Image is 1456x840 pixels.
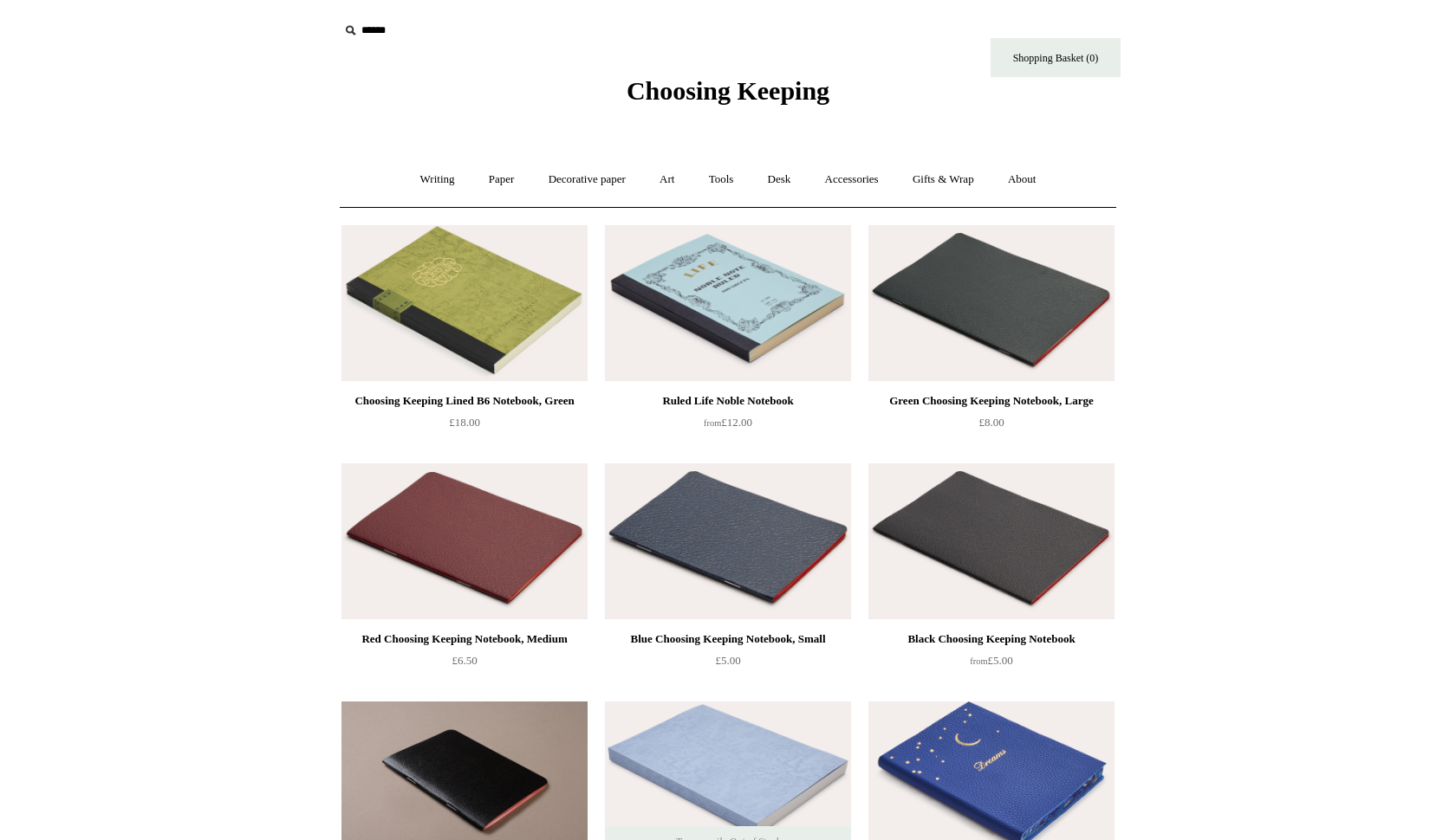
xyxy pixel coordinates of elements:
a: Black Choosing Keeping Notebook from£5.00 [868,629,1115,700]
a: Red Choosing Keeping Notebook, Medium £6.50 [341,629,588,700]
img: Red Choosing Keeping Notebook, Medium [341,463,588,619]
img: Black Choosing Keeping Notebook [868,463,1115,619]
a: Desk [752,157,807,203]
span: £12.00 [704,416,752,429]
a: Writing [405,157,471,203]
a: About [992,157,1052,203]
a: Accessories [809,157,894,203]
div: Red Choosing Keeping Notebook, Medium [346,629,583,649]
a: Green Choosing Keeping Notebook, Large Green Choosing Keeping Notebook, Large [868,225,1115,381]
a: Shopping Basket (0) [991,38,1121,77]
span: £18.00 [449,416,480,429]
span: £5.00 [970,654,1012,667]
div: Black Choosing Keeping Notebook [873,629,1110,649]
a: Art [644,157,690,203]
span: £8.00 [978,416,1004,429]
a: Green Choosing Keeping Notebook, Large £8.00 [868,391,1115,462]
a: Choosing Keeping Lined B6 Notebook, Green £18.00 [341,391,588,462]
span: Choosing Keeping [627,76,829,105]
img: Green Choosing Keeping Notebook, Large [868,225,1115,381]
a: Tools [693,157,750,203]
a: Decorative paper [533,157,641,203]
a: Ruled Life Noble Notebook from£12.00 [605,391,851,462]
a: Blue Choosing Keeping Notebook, Small Blue Choosing Keeping Notebook, Small [605,463,851,619]
span: from [704,418,721,428]
a: Paper [473,157,530,203]
img: Ruled Life Noble Notebook [605,225,851,381]
div: Choosing Keeping Lined B6 Notebook, Green [346,391,583,411]
span: £5.00 [715,654,740,667]
a: Choosing Keeping [627,90,829,102]
img: Blue Choosing Keeping Notebook, Small [605,463,851,619]
div: Ruled Life Noble Notebook [609,391,847,411]
a: Ruled Life Noble Notebook Ruled Life Noble Notebook [605,225,851,381]
span: £6.50 [452,654,477,667]
a: Red Choosing Keeping Notebook, Medium Red Choosing Keeping Notebook, Medium [341,463,588,619]
div: Blue Choosing Keeping Notebook, Small [609,629,847,649]
a: Choosing Keeping Lined B6 Notebook, Green Choosing Keeping Lined B6 Notebook, Green [341,225,588,381]
a: Blue Choosing Keeping Notebook, Small £5.00 [605,629,851,700]
a: Gifts & Wrap [897,157,990,203]
img: Choosing Keeping Lined B6 Notebook, Green [341,225,588,381]
span: from [970,656,987,666]
a: Black Choosing Keeping Notebook Black Choosing Keeping Notebook [868,463,1115,619]
div: Green Choosing Keeping Notebook, Large [873,391,1110,411]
